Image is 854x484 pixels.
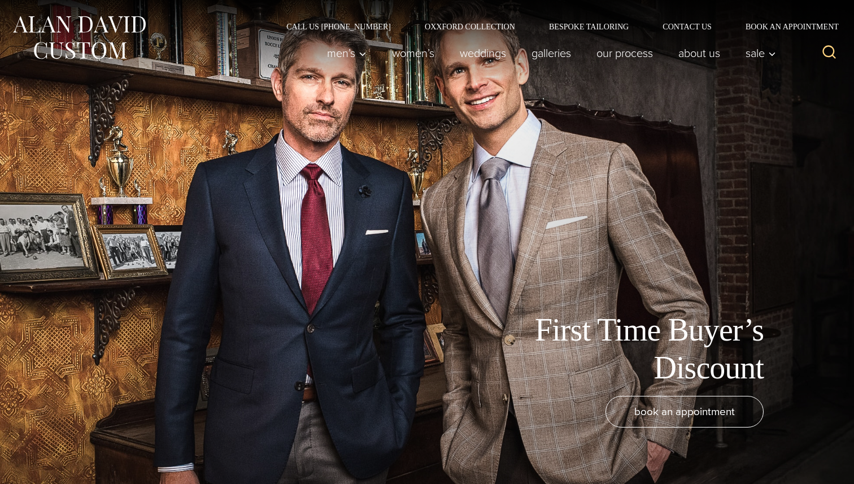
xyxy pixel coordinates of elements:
[447,42,519,64] a: weddings
[269,23,843,30] nav: Secondary Navigation
[509,311,764,387] h1: First Time Buyer’s Discount
[584,42,666,64] a: Our Process
[408,23,532,30] a: Oxxford Collection
[646,23,729,30] a: Contact Us
[666,42,733,64] a: About Us
[746,47,776,59] span: Sale
[380,42,447,64] a: Women’s
[315,42,782,64] nav: Primary Navigation
[327,47,367,59] span: Men’s
[729,23,843,30] a: Book an Appointment
[11,12,147,63] img: Alan David Custom
[605,396,764,428] a: book an appointment
[634,403,735,420] span: book an appointment
[816,40,843,67] button: View Search Form
[532,23,646,30] a: Bespoke Tailoring
[269,23,408,30] a: Call Us [PHONE_NUMBER]
[519,42,584,64] a: Galleries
